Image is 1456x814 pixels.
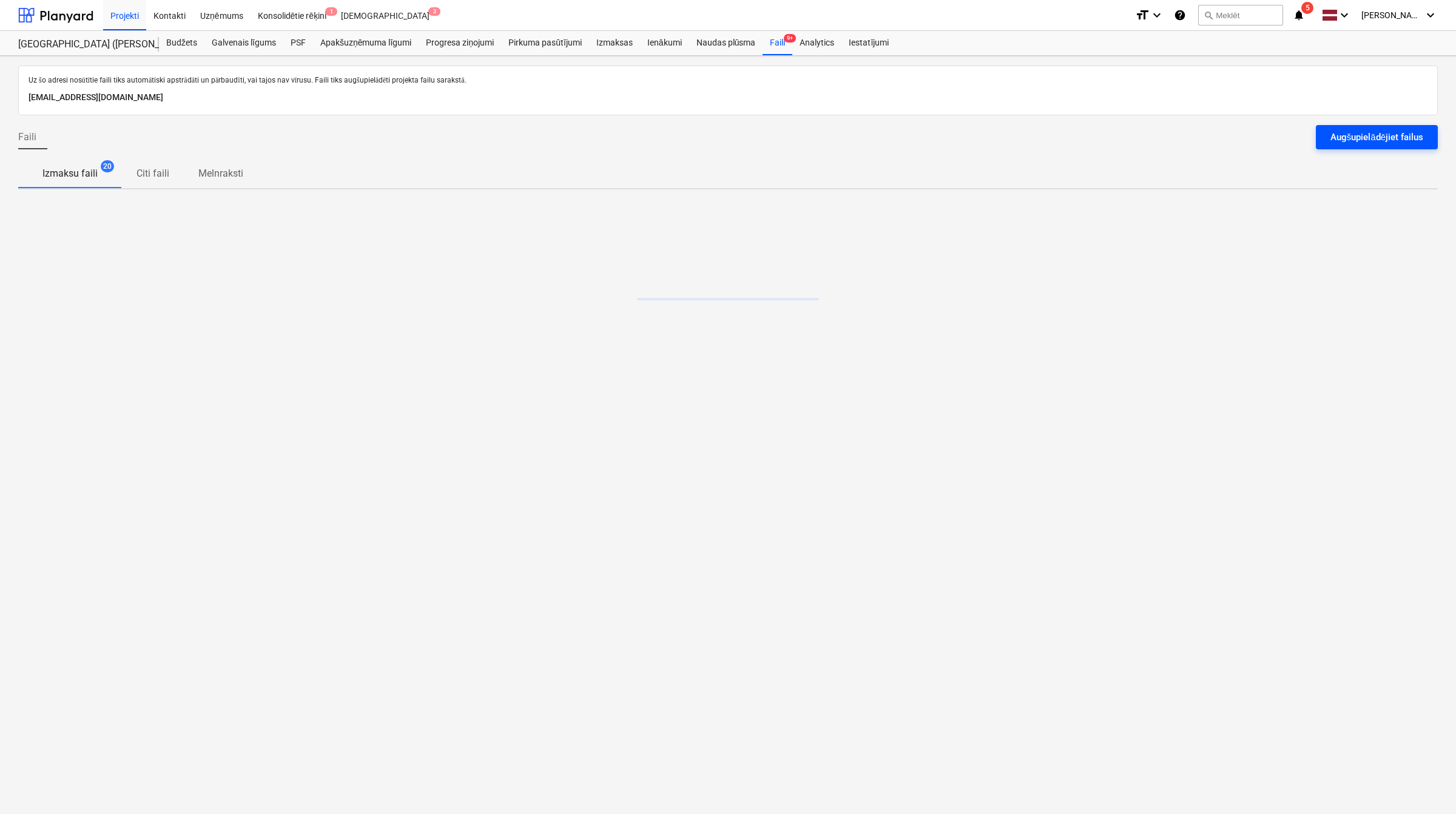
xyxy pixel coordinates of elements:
[1135,8,1150,22] i: format_size
[1198,5,1283,25] button: Meklēt
[101,160,114,172] span: 20
[1330,129,1423,145] div: Augšupielādējiet failus
[1361,10,1422,21] span: [PERSON_NAME] Grāmatnieks
[501,31,589,55] a: Pirkuma pasūtījumi
[1301,2,1313,14] span: 5
[841,31,896,55] a: Iestatījumi
[325,7,337,16] span: 1
[18,130,36,144] span: Faili
[198,166,243,181] p: Melnraksti
[589,31,640,55] a: Izmaksas
[42,166,98,181] p: Izmaksu faili
[159,31,204,55] a: Budžets
[784,34,796,42] span: 9+
[29,76,1427,86] p: Uz šo adresi nosūtītie faili tiks automātiski apstrādāti un pārbaudīti, vai tajos nav vīrusu. Fai...
[1423,8,1438,22] i: keyboard_arrow_down
[1395,756,1456,814] iframe: Chat Widget
[29,90,1427,105] p: [EMAIL_ADDRESS][DOMAIN_NAME]
[1204,10,1213,20] span: search
[763,31,792,55] a: Faili9+
[1150,8,1164,22] i: keyboard_arrow_down
[313,31,419,55] a: Apakšuzņēmuma līgumi
[204,31,283,55] a: Galvenais līgums
[1316,125,1438,149] button: Augšupielādējiet failus
[689,31,763,55] a: Naudas plūsma
[792,31,841,55] a: Analytics
[763,31,792,55] div: Faili
[1337,8,1352,22] i: keyboard_arrow_down
[136,166,169,181] p: Citi faili
[1293,8,1305,22] i: notifications
[640,31,689,55] a: Ienākumi
[283,31,313,55] a: PSF
[428,7,440,16] span: 3
[18,38,144,51] div: [GEOGRAPHIC_DATA] ([PERSON_NAME] - PRJ2002936 un PRJ2002937) 2601965
[1174,8,1186,22] i: Zināšanu pamats
[419,31,501,55] a: Progresa ziņojumi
